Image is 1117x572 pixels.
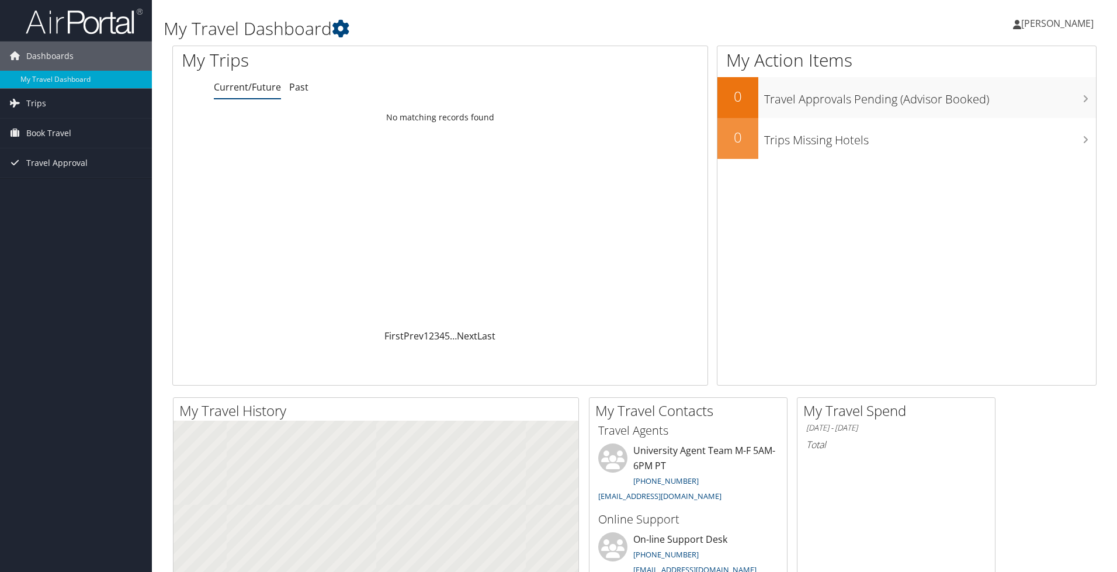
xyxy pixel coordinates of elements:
[164,16,792,41] h1: My Travel Dashboard
[26,119,71,148] span: Book Travel
[404,330,424,342] a: Prev
[595,401,787,421] h2: My Travel Contacts
[598,422,778,439] h3: Travel Agents
[717,77,1096,118] a: 0Travel Approvals Pending (Advisor Booked)
[26,89,46,118] span: Trips
[26,41,74,71] span: Dashboards
[1013,6,1105,41] a: [PERSON_NAME]
[717,48,1096,72] h1: My Action Items
[806,438,986,451] h6: Total
[384,330,404,342] a: First
[598,511,778,528] h3: Online Support
[450,330,457,342] span: …
[633,476,699,486] a: [PHONE_NUMBER]
[26,8,143,35] img: airportal-logo.png
[1021,17,1094,30] span: [PERSON_NAME]
[764,85,1096,108] h3: Travel Approvals Pending (Advisor Booked)
[214,81,281,93] a: Current/Future
[717,86,758,106] h2: 0
[598,491,721,501] a: [EMAIL_ADDRESS][DOMAIN_NAME]
[764,126,1096,148] h3: Trips Missing Hotels
[445,330,450,342] a: 5
[717,118,1096,159] a: 0Trips Missing Hotels
[424,330,429,342] a: 1
[434,330,439,342] a: 3
[289,81,308,93] a: Past
[717,127,758,147] h2: 0
[477,330,495,342] a: Last
[592,443,784,506] li: University Agent Team M-F 5AM-6PM PT
[26,148,88,178] span: Travel Approval
[439,330,445,342] a: 4
[182,48,476,72] h1: My Trips
[429,330,434,342] a: 2
[173,107,707,128] td: No matching records found
[806,422,986,434] h6: [DATE] - [DATE]
[457,330,477,342] a: Next
[633,549,699,560] a: [PHONE_NUMBER]
[803,401,995,421] h2: My Travel Spend
[179,401,578,421] h2: My Travel History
